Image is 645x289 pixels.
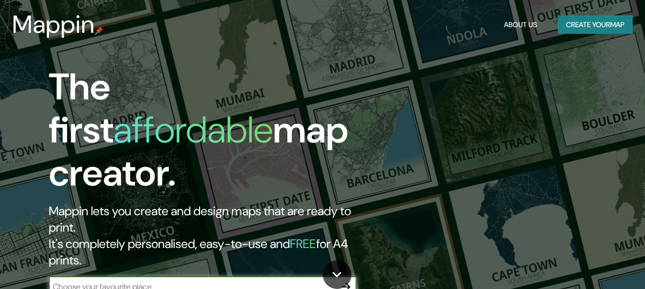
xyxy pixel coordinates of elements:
[49,66,372,203] h1: The first map creator.
[95,27,103,35] img: mappin-pin
[500,15,541,34] button: About Us
[12,10,95,39] h3: Mappin
[49,203,372,269] h2: Mappin lets you create and design maps that are ready to print. It's completely personalised, eas...
[290,236,316,252] h5: FREE
[558,15,633,34] button: Create yourmap
[113,106,273,154] h1: affordable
